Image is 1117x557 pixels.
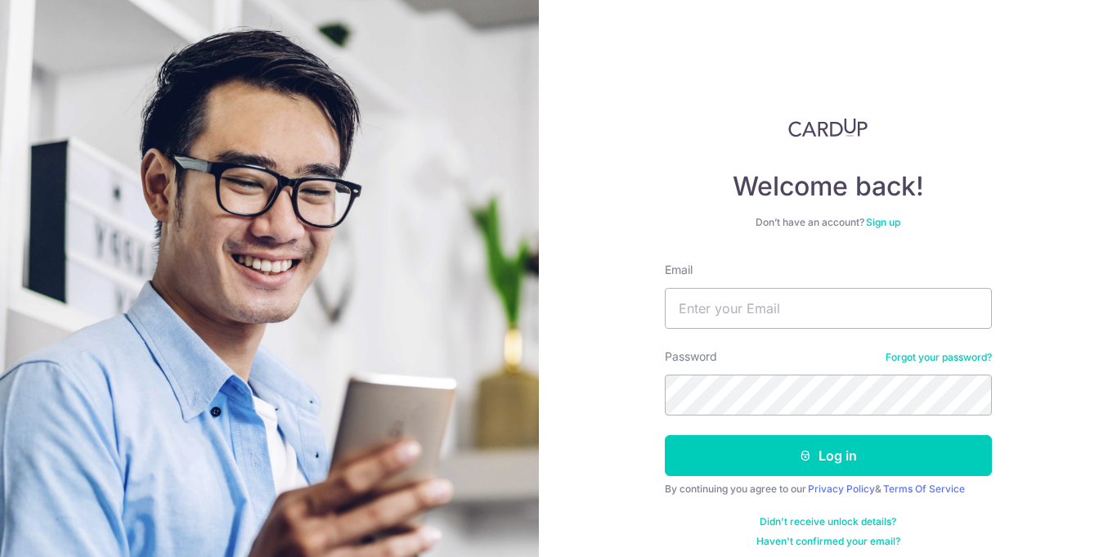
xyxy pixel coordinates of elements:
[665,216,992,229] div: Don’t have an account?
[756,535,900,548] a: Haven't confirmed your email?
[665,170,992,203] h4: Welcome back!
[665,288,992,329] input: Enter your Email
[665,348,717,365] label: Password
[665,262,693,278] label: Email
[760,515,896,528] a: Didn't receive unlock details?
[886,351,992,364] a: Forgot your password?
[808,483,875,495] a: Privacy Policy
[665,435,992,476] button: Log in
[883,483,965,495] a: Terms Of Service
[788,118,868,137] img: CardUp Logo
[665,483,992,496] div: By continuing you agree to our &
[866,216,900,228] a: Sign up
